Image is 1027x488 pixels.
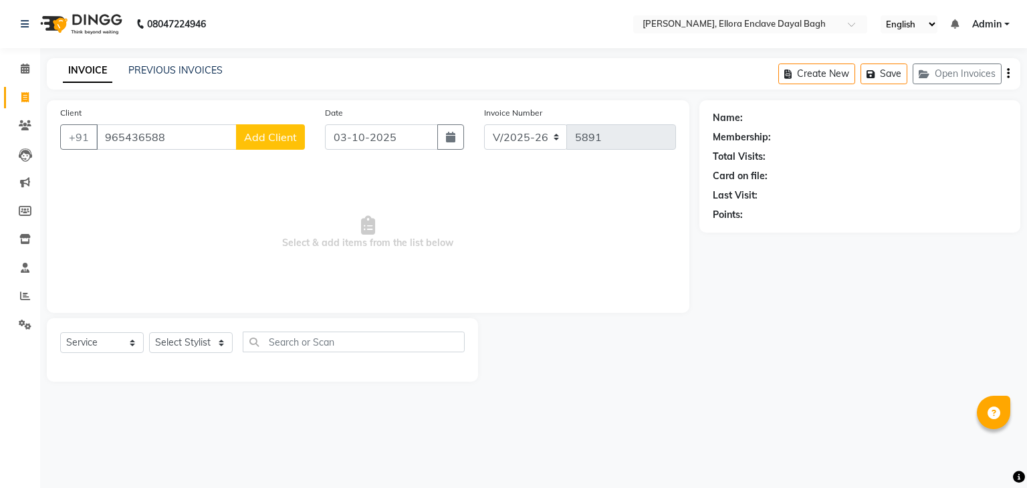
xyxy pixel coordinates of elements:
button: Add Client [236,124,305,150]
label: Date [325,107,343,119]
span: Select & add items from the list below [60,166,676,299]
div: Total Visits: [713,150,766,164]
span: Admin [972,17,1002,31]
div: Last Visit: [713,189,758,203]
b: 08047224946 [147,5,206,43]
iframe: chat widget [971,435,1014,475]
span: Add Client [244,130,297,144]
button: +91 [60,124,98,150]
label: Client [60,107,82,119]
img: logo [34,5,126,43]
button: Save [861,64,907,84]
input: Search or Scan [243,332,465,352]
button: Open Invoices [913,64,1002,84]
button: Create New [778,64,855,84]
label: Invoice Number [484,107,542,119]
div: Card on file: [713,169,768,183]
input: Search by Name/Mobile/Email/Code [96,124,237,150]
div: Points: [713,208,743,222]
a: INVOICE [63,59,112,83]
div: Name: [713,111,743,125]
a: PREVIOUS INVOICES [128,64,223,76]
div: Membership: [713,130,771,144]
